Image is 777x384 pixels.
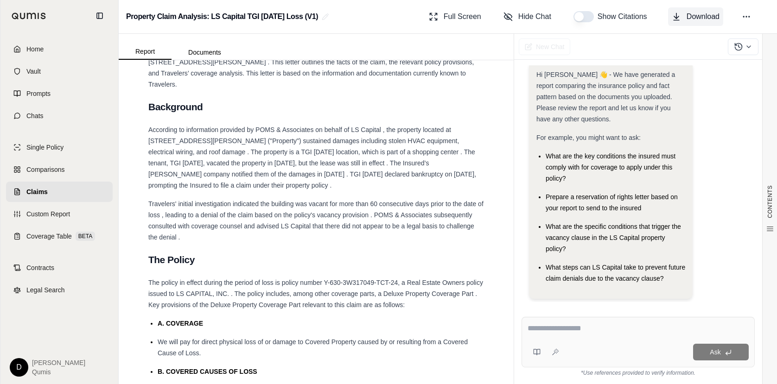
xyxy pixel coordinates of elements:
[546,152,675,182] span: What are the key conditions the insured must comply with for coverage to apply under this policy?
[26,263,54,272] span: Contracts
[6,182,113,202] a: Claims
[26,165,64,174] span: Comparisons
[26,89,51,98] span: Prompts
[32,367,85,377] span: Qumis
[546,264,685,282] span: What steps can LS Capital take to prevent future claim denials due to the vacancy clause?
[148,25,478,88] span: This Coverage Position Letter ("CPL") is being provided to LS CAPITAL, INC. ("Insured") to commun...
[26,187,48,196] span: Claims
[26,67,41,76] span: Vault
[148,126,476,189] span: According to information provided by POMS & Associates on behalf of LS Capital , the property loc...
[26,209,70,219] span: Custom Report
[6,39,113,59] a: Home
[710,348,720,356] span: Ask
[546,193,678,212] span: Prepare a reservation of rights letter based on your report to send to the insured
[500,7,555,26] button: Hide Chat
[766,185,774,218] span: CONTENTS
[12,13,46,19] img: Qumis Logo
[444,11,481,22] span: Full Screen
[148,97,484,117] h2: Background
[598,11,650,22] span: Show Citations
[26,143,64,152] span: Single Policy
[546,223,681,252] span: What are the specific conditions that trigger the vacancy clause in the LS Capital property policy?
[126,8,318,25] h2: Property Claim Analysis: LS Capital TGI [DATE] Loss (V1)
[26,111,44,120] span: Chats
[6,83,113,104] a: Prompts
[92,8,107,23] button: Collapse sidebar
[687,11,720,22] span: Download
[522,367,755,377] div: *Use references provided to verify information.
[6,204,113,224] a: Custom Report
[6,137,113,157] a: Single Policy
[26,285,65,295] span: Legal Search
[536,71,675,123] span: Hi [PERSON_NAME] 👋 - We have generated a report comparing the insurance policy and fact pattern b...
[668,7,723,26] button: Download
[6,258,113,278] a: Contracts
[10,358,28,377] div: D
[425,7,485,26] button: Full Screen
[536,134,641,141] span: For example, you might want to ask:
[172,45,238,60] button: Documents
[76,232,95,241] span: BETA
[6,61,113,82] a: Vault
[158,368,257,375] span: B. COVERED CAUSES OF LOSS
[148,250,484,270] h2: The Policy
[32,358,85,367] span: [PERSON_NAME]
[6,106,113,126] a: Chats
[26,232,72,241] span: Coverage Table
[148,279,483,308] span: The policy in effect during the period of loss is policy number Y-630-3W317049-TCT-24, a Real Est...
[6,159,113,180] a: Comparisons
[148,200,484,241] span: Travelers' initial investigation indicated the building was vacant for more than 60 consecutive d...
[119,44,172,60] button: Report
[518,11,551,22] span: Hide Chat
[26,44,44,54] span: Home
[158,320,203,327] span: A. COVERAGE
[693,344,749,360] button: Ask
[6,280,113,300] a: Legal Search
[6,226,113,246] a: Coverage TableBETA
[158,338,468,357] span: We will pay for direct physical loss of or damage to Covered Property caused by or resulting from...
